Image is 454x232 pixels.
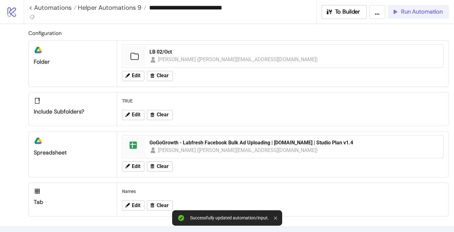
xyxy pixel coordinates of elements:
[157,112,169,118] span: Clear
[122,110,144,120] button: Edit
[76,3,142,12] span: Helper Automations 9
[28,29,449,37] h2: Configuration
[147,110,173,120] button: Clear
[34,199,112,206] div: Tab
[132,73,140,78] span: Edit
[158,55,318,63] div: [PERSON_NAME] ([PERSON_NAME][EMAIL_ADDRESS][DOMAIN_NAME])
[34,108,112,115] div: Include subfolders?
[119,95,446,107] div: TRUE
[388,5,449,19] button: Run Automation
[122,161,144,171] button: Edit
[122,200,144,211] button: Edit
[322,5,367,19] button: To Builder
[149,139,439,146] div: GoGoGrowth - Labfresh Facebook Bulk Ad Uploading | [DOMAIN_NAME] | Studio Plan v1.4
[76,4,146,11] a: Helper Automations 9
[132,164,140,169] span: Edit
[157,203,169,208] span: Clear
[369,5,385,19] button: ...
[132,203,140,208] span: Edit
[29,4,76,11] a: < Automations
[122,71,144,81] button: Edit
[147,200,173,211] button: Clear
[157,73,169,78] span: Clear
[149,49,439,55] div: LB 02/Oct
[119,185,446,197] div: Names
[34,149,112,156] div: Spreadsheet
[157,164,169,169] span: Clear
[158,146,318,154] div: [PERSON_NAME] ([PERSON_NAME][EMAIL_ADDRESS][DOMAIN_NAME])
[335,8,360,15] span: To Builder
[132,112,140,118] span: Edit
[401,8,443,15] span: Run Automation
[147,71,173,81] button: Clear
[34,58,112,66] div: Folder
[190,215,269,221] div: Successfully updated automation/input.
[147,161,173,171] button: Clear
